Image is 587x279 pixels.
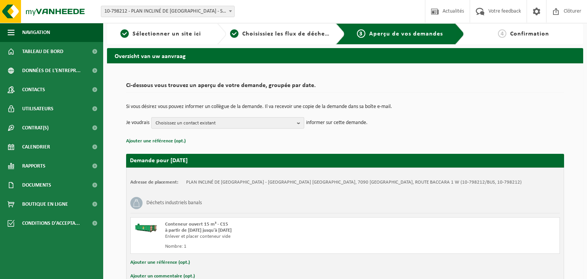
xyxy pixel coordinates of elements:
span: Conditions d'accepta... [22,214,80,233]
p: informer sur cette demande. [306,117,368,129]
p: Si vous désirez vous pouvez informer un collègue de la demande. Il va recevoir une copie de la de... [126,104,564,110]
img: HK-XC-15-GN-00.png [135,221,157,233]
span: Sélectionner un site ici [133,31,201,37]
span: Aperçu de vos demandes [369,31,443,37]
span: Boutique en ligne [22,195,68,214]
span: Choisissez un contact existant [156,118,294,129]
div: Nombre: 1 [165,244,376,250]
button: Ajouter une référence (opt.) [130,258,190,268]
span: 4 [498,29,506,38]
span: Utilisateurs [22,99,54,118]
span: Données de l'entrepr... [22,61,81,80]
a: 2Choisissiez les flux de déchets et récipients [230,29,330,39]
span: Calendrier [22,137,50,156]
a: 1Sélectionner un site ici [111,29,211,39]
span: Navigation [22,23,50,42]
button: Ajouter une référence (opt.) [126,136,186,146]
span: Choisissiez les flux de déchets et récipients [242,31,370,37]
span: Contacts [22,80,45,99]
strong: Demande pour [DATE] [130,158,188,164]
strong: à partir de [DATE] jusqu'à [DATE] [165,228,232,233]
button: Choisissez un contact existant [151,117,304,129]
td: PLAN INCLINÉ DE [GEOGRAPHIC_DATA] - [GEOGRAPHIC_DATA] [GEOGRAPHIC_DATA], 7090 [GEOGRAPHIC_DATA], ... [186,179,522,185]
span: Documents [22,176,51,195]
span: Confirmation [510,31,549,37]
div: Enlever et placer conteneur vide [165,234,376,240]
h2: Overzicht van uw aanvraag [107,48,583,63]
span: 10-798212 - PLAN INCLINÉ DE RONQUIÈRES - SPW CHARLEROI - RONQUIÈRES [101,6,235,17]
span: Conteneur ouvert 15 m³ - C15 [165,222,228,227]
span: 2 [230,29,238,38]
span: 1 [120,29,129,38]
span: Contrat(s) [22,118,49,137]
span: 3 [357,29,365,38]
strong: Adresse de placement: [130,180,178,185]
p: Je voudrais [126,117,149,129]
h2: Ci-dessous vous trouvez un aperçu de votre demande, groupée par date. [126,82,564,93]
span: Tableau de bord [22,42,63,61]
span: 10-798212 - PLAN INCLINÉ DE RONQUIÈRES - SPW CHARLEROI - RONQUIÈRES [101,6,234,17]
span: Rapports [22,156,45,176]
h3: Déchets industriels banals [146,197,202,209]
